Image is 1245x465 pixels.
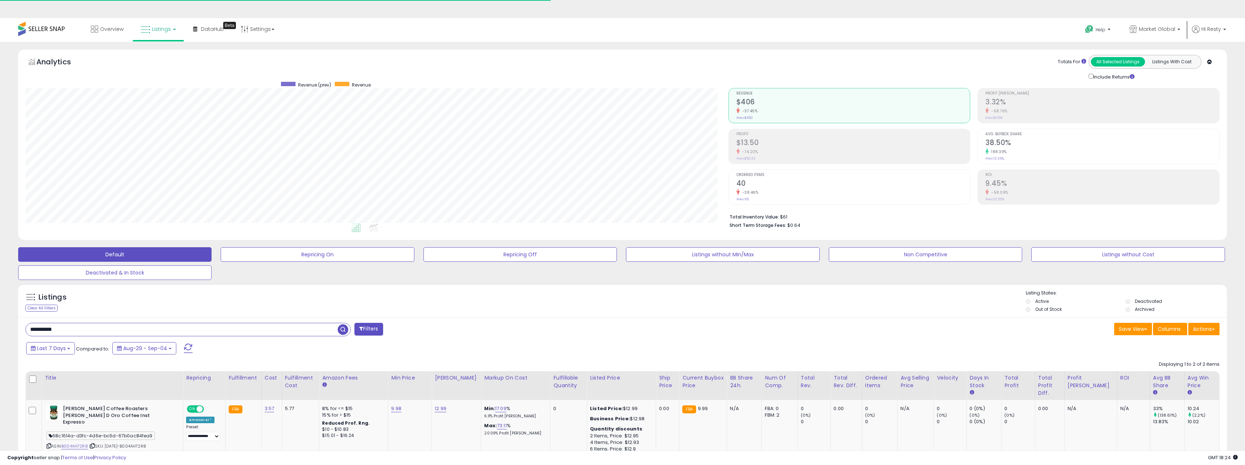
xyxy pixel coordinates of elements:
a: Privacy Policy [94,454,126,461]
span: Profit [736,132,970,136]
div: 10.02 [1188,418,1219,425]
small: (138.61%) [1158,412,1177,418]
a: Settings [236,18,280,40]
div: Title [45,374,180,382]
div: Amazon AI * [186,417,214,423]
div: Total Profit [1004,374,1032,389]
small: Prev: $52.33 [736,156,755,161]
img: 31eX-1hhmiL._SL40_.jpg [47,405,61,420]
small: (0%) [937,412,947,418]
div: $12.99 [590,405,650,412]
span: Aug-29 - Sep-04 [123,345,167,352]
small: (0%) [865,412,875,418]
div: Avg Selling Price [900,374,931,389]
small: -74.20% [740,149,758,155]
a: 3.57 [265,405,274,412]
button: Actions [1188,323,1220,335]
h5: Listings [39,292,67,302]
div: Include Returns [1083,72,1143,81]
small: Amazon Fees. [322,382,326,388]
small: Prev: 13.35% [985,156,1004,161]
button: Non Competitive [829,247,1022,262]
span: Hi Resty [1201,25,1221,33]
small: Prev: $650 [736,116,753,120]
div: Displaying 1 to 2 of 2 items [1159,361,1220,368]
span: Market Global [1139,25,1175,33]
small: (2.2%) [1192,412,1205,418]
div: Avg BB Share [1153,374,1181,389]
label: Out of Stock [1035,306,1062,312]
small: (0%) [969,412,980,418]
div: Preset: [186,425,220,441]
small: -58.76% [989,108,1008,114]
b: [PERSON_NAME] Coffee Roasters [PERSON_NAME] D Oro Coffee Inst Expresso [63,405,151,428]
span: DataHub [201,25,224,33]
small: Prev: 8.05% [985,116,1003,120]
th: The percentage added to the cost of goods (COGS) that forms the calculator for Min & Max prices. [481,371,550,400]
a: Overview [85,18,129,40]
button: Save View [1114,323,1152,335]
a: 12.99 [435,405,446,412]
small: Prev: 65 [736,197,749,201]
span: Avg. Buybox Share [985,132,1219,136]
h2: 40 [736,179,970,189]
span: Revenue [352,82,371,88]
div: [PERSON_NAME] [435,374,478,382]
div: Markup on Cost [484,374,547,382]
div: 0.00 [834,405,856,412]
div: Fulfillable Quantity [553,374,584,389]
div: Avg Win Price [1188,374,1216,389]
small: (0%) [1004,412,1015,418]
div: Amazon Fees [322,374,385,382]
div: N/A [1068,405,1112,412]
div: 8% for <= $15 [322,405,382,412]
div: % [484,422,545,436]
div: ROI [1120,374,1147,382]
b: Min: [484,405,495,412]
span: Revenue [736,92,970,96]
div: 0 [937,418,966,425]
label: Archived [1135,306,1154,312]
small: Days In Stock. [969,389,974,396]
div: FBM: 2 [765,412,792,418]
div: 0 [553,405,581,412]
b: Reduced Prof. Rng. [322,420,370,426]
a: Terms of Use [62,454,93,461]
small: -58.09% [989,190,1008,195]
b: Listed Price: [590,405,623,412]
div: 0 [1004,418,1035,425]
div: Total Profit Diff. [1038,374,1061,397]
small: FBA [229,405,242,413]
div: Profit [PERSON_NAME] [1068,374,1114,389]
button: Listings With Cost [1145,57,1199,67]
small: (0%) [801,412,811,418]
small: -38.46% [740,190,759,195]
div: Fulfillment Cost [285,374,316,389]
div: Num of Comp. [765,374,794,389]
span: Help [1096,27,1105,33]
div: 0 [1004,405,1035,412]
button: Aug-29 - Sep-04 [112,342,176,354]
b: Total Inventory Value: [730,214,779,220]
span: Listings [152,25,171,33]
div: 2 Items, Price: $12.95 [590,433,650,439]
p: Listing States: [1026,290,1227,297]
button: Last 7 Days [26,342,75,354]
div: 10.24 [1188,405,1219,412]
div: N/A [730,405,756,412]
h2: 3.32% [985,98,1219,108]
a: 73.11 [497,422,507,429]
div: Repricing [186,374,222,382]
li: $61 [730,212,1214,221]
span: 68c1614a-d3fc-4d6e-bc6d-67b0ac84fea9 [47,432,155,440]
div: $15.01 - $16.24 [322,433,382,439]
div: 15% for > $15 [322,412,382,418]
div: 0.00 [659,405,674,412]
span: $0.64 [787,222,800,229]
div: Cost [265,374,279,382]
p: 20.09% Profit [PERSON_NAME] [484,431,545,436]
small: Avg Win Price. [1188,389,1192,396]
span: OFF [203,406,214,412]
a: Hi Resty [1192,25,1226,42]
button: Repricing Off [423,247,617,262]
